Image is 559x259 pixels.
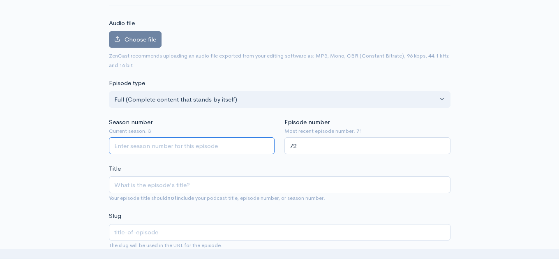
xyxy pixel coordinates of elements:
[109,118,152,127] label: Season number
[109,79,145,88] label: Episode type
[109,91,450,108] button: Full (Complete content that stands by itself)
[125,35,156,43] span: Choose file
[109,176,450,193] input: What is the episode's title?
[109,18,135,28] label: Audio file
[284,137,450,154] input: Enter episode number
[109,211,121,221] label: Slug
[109,194,325,201] small: Your episode title should include your podcast title, episode number, or season number.
[284,127,450,135] small: Most recent episode number: 71
[114,95,438,104] div: Full (Complete content that stands by itself)
[109,137,275,154] input: Enter season number for this episode
[109,127,275,135] small: Current season: 3
[109,224,450,241] input: title-of-episode
[109,164,121,173] label: Title
[109,52,449,69] small: ZenCast recommends uploading an audio file exported from your editing software as: MP3, Mono, CBR...
[284,118,330,127] label: Episode number
[109,242,222,249] small: The slug will be used in the URL for the episode.
[167,194,177,201] strong: not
